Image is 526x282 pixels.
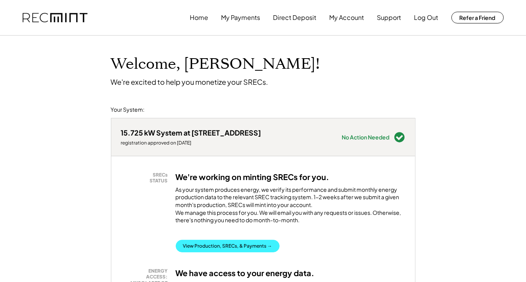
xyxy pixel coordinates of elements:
[121,128,261,137] div: 15.725 kW System at [STREET_ADDRESS]
[273,10,317,25] button: Direct Deposit
[111,77,268,86] div: We're excited to help you monetize your SRECs.
[221,10,260,25] button: My Payments
[111,106,145,114] div: Your System:
[121,140,261,146] div: registration approved on [DATE]
[23,13,87,23] img: recmint-logotype%403x.png
[190,10,209,25] button: Home
[377,10,401,25] button: Support
[176,172,330,182] h3: We're working on minting SRECs for you.
[125,172,168,184] div: SRECs STATUS
[414,10,439,25] button: Log Out
[451,12,504,23] button: Refer a Friend
[111,55,320,73] h1: Welcome, [PERSON_NAME]!
[176,268,315,278] h3: We have access to your energy data.
[330,10,364,25] button: My Account
[176,186,405,228] div: As your system produces energy, we verify its performance and submit monthly energy production da...
[342,134,390,140] div: No Action Needed
[176,240,280,252] button: View Production, SRECs, & Payments →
